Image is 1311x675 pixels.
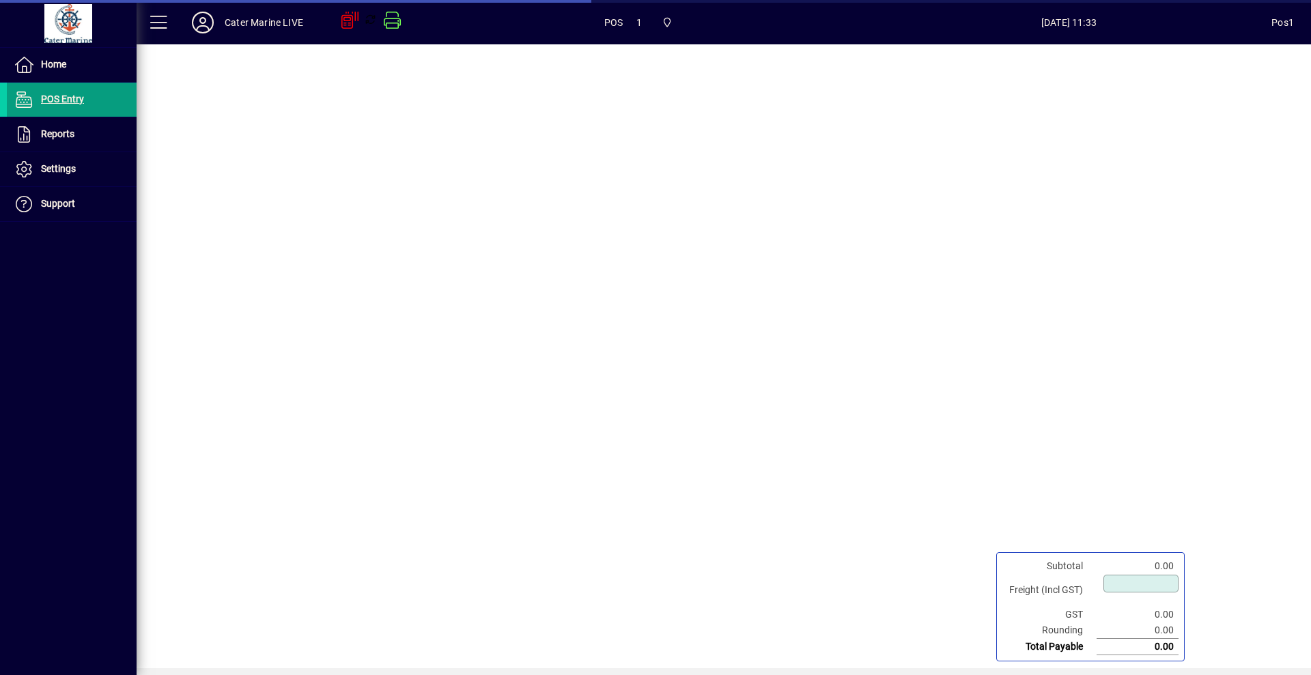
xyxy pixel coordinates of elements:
span: 1 [636,12,642,33]
span: [DATE] 11:33 [866,12,1271,33]
span: Support [41,198,75,209]
a: Support [7,187,137,221]
td: Rounding [1002,622,1097,639]
td: Total Payable [1002,639,1097,655]
span: Reports [41,128,74,139]
a: Settings [7,152,137,186]
td: GST [1002,607,1097,622]
td: 0.00 [1097,622,1179,639]
a: Reports [7,117,137,152]
td: 0.00 [1097,607,1179,622]
div: Cater Marine LIVE [225,12,303,33]
span: Home [41,59,66,70]
td: 0.00 [1097,639,1179,655]
span: Settings [41,163,76,174]
td: 0.00 [1097,558,1179,574]
a: Home [7,48,137,82]
td: Subtotal [1002,558,1097,574]
td: Freight (Incl GST) [1002,574,1097,607]
button: Profile [181,10,225,35]
div: Pos1 [1271,12,1294,33]
span: POS Entry [41,94,84,104]
span: POS [604,12,623,33]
